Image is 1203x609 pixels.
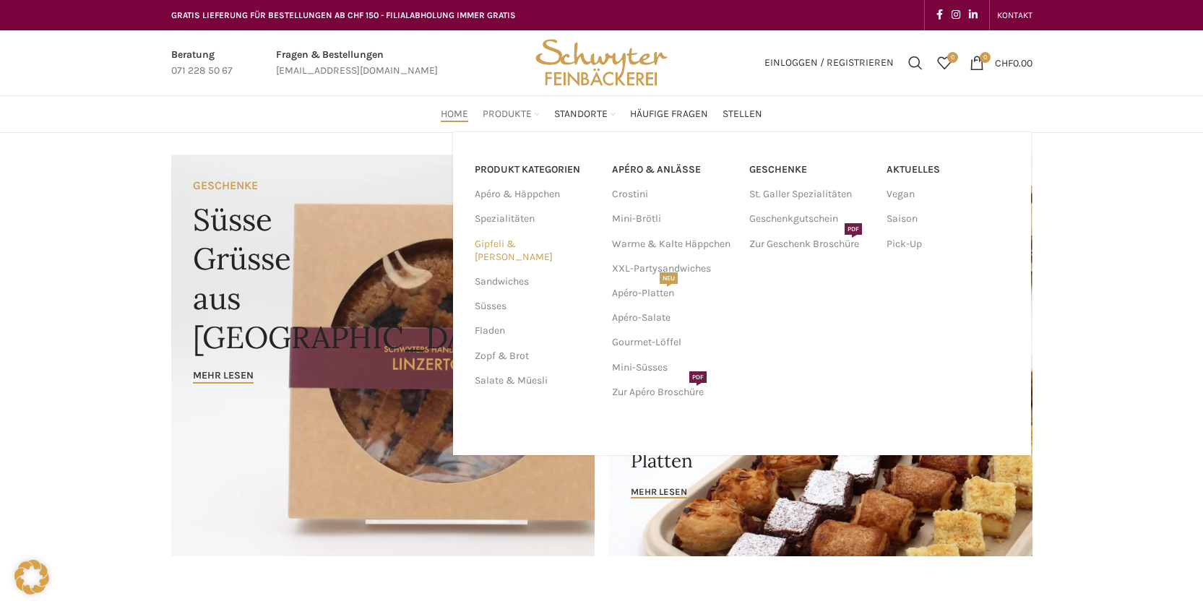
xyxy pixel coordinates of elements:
[276,47,438,79] a: Infobox link
[947,5,965,25] a: Instagram social link
[475,269,595,294] a: Sandwiches
[930,48,959,77] a: 0
[483,108,532,121] span: Produkte
[723,100,762,129] a: Stellen
[475,319,595,343] a: Fladen
[630,108,708,121] span: Häufige Fragen
[441,108,468,121] span: Home
[980,52,991,63] span: 0
[612,157,735,182] a: APÉRO & ANLÄSSE
[164,100,1040,129] div: Main navigation
[475,368,595,393] a: Salate & Müesli
[630,100,708,129] a: Häufige Fragen
[171,47,233,79] a: Infobox link
[887,182,1009,207] a: Vegan
[947,52,958,63] span: 0
[441,100,468,129] a: Home
[965,5,982,25] a: Linkedin social link
[749,207,872,231] a: Geschenkgutschein
[990,1,1040,30] div: Secondary navigation
[749,157,872,182] a: Geschenke
[530,30,672,95] img: Bäckerei Schwyter
[887,232,1009,256] a: Pick-Up
[995,56,1013,69] span: CHF
[612,207,735,231] a: Mini-Brötli
[609,355,1032,556] a: Banner link
[723,108,762,121] span: Stellen
[530,56,672,68] a: Site logo
[995,56,1032,69] bdi: 0.00
[757,48,901,77] a: Einloggen / Registrieren
[997,1,1032,30] a: KONTAKT
[612,256,735,281] a: XXL-Partysandwiches
[171,10,516,20] span: GRATIS LIEFERUNG FÜR BESTELLUNGEN AB CHF 150 - FILIALABHOLUNG IMMER GRATIS
[764,58,894,68] span: Einloggen / Registrieren
[475,182,595,207] a: Apéro & Häppchen
[612,380,735,405] a: Zur Apéro BroschürePDF
[554,108,608,121] span: Standorte
[962,48,1040,77] a: 0 CHF0.00
[932,5,947,25] a: Facebook social link
[612,182,735,207] a: Crostini
[887,157,1009,182] a: Aktuelles
[749,182,872,207] a: St. Galler Spezialitäten
[475,157,595,182] a: PRODUKT KATEGORIEN
[475,207,595,231] a: Spezialitäten
[612,232,735,256] a: Warme & Kalte Häppchen
[612,355,735,380] a: Mini-Süsses
[997,10,1032,20] span: KONTAKT
[475,232,595,269] a: Gipfeli & [PERSON_NAME]
[171,155,595,556] a: Banner link
[930,48,959,77] div: Meine Wunschliste
[612,330,735,355] a: Gourmet-Löffel
[475,294,595,319] a: Süsses
[483,100,540,129] a: Produkte
[612,281,735,306] a: Apéro-PlattenNEU
[887,207,1009,231] a: Saison
[475,344,595,368] a: Zopf & Brot
[554,100,616,129] a: Standorte
[612,306,735,330] a: Apéro-Salate
[845,223,862,235] span: PDF
[901,48,930,77] a: Suchen
[749,232,872,256] a: Zur Geschenk BroschürePDF
[689,371,707,383] span: PDF
[660,272,678,284] span: NEU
